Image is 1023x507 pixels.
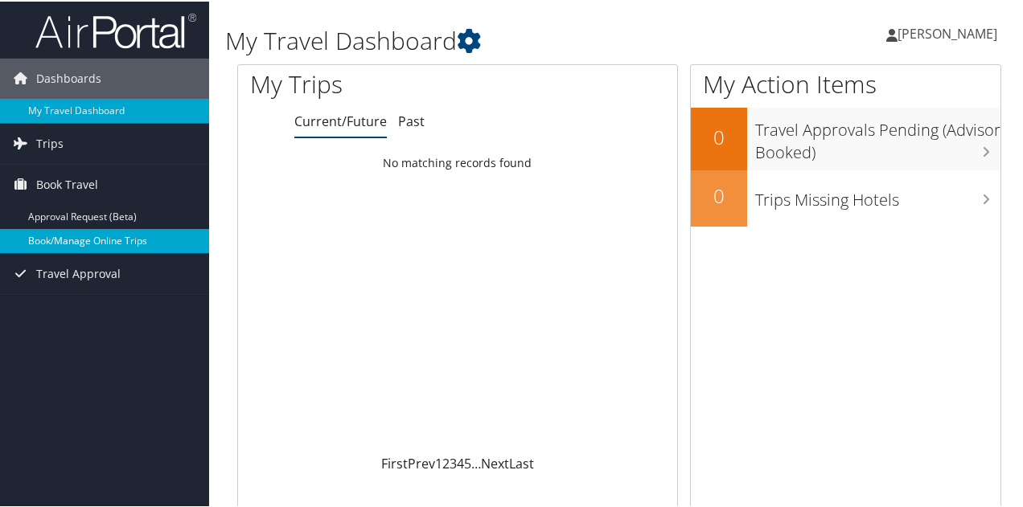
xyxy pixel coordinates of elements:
[381,453,408,471] a: First
[36,122,64,162] span: Trips
[36,57,101,97] span: Dashboards
[442,453,450,471] a: 2
[755,179,1000,210] h3: Trips Missing Hotels
[225,22,750,56] h1: My Travel Dashboard
[471,453,481,471] span: …
[457,453,464,471] a: 4
[36,163,98,203] span: Book Travel
[691,106,1000,168] a: 0Travel Approvals Pending (Advisor Booked)
[886,8,1013,56] a: [PERSON_NAME]
[898,23,997,41] span: [PERSON_NAME]
[755,109,1000,162] h3: Travel Approvals Pending (Advisor Booked)
[36,252,121,292] span: Travel Approval
[509,453,534,471] a: Last
[464,453,471,471] a: 5
[250,66,482,100] h1: My Trips
[408,453,435,471] a: Prev
[238,147,677,176] td: No matching records found
[691,66,1000,100] h1: My Action Items
[450,453,457,471] a: 3
[398,111,425,129] a: Past
[35,10,196,48] img: airportal-logo.png
[481,453,509,471] a: Next
[691,181,747,208] h2: 0
[691,122,747,149] h2: 0
[435,453,442,471] a: 1
[691,169,1000,225] a: 0Trips Missing Hotels
[294,111,387,129] a: Current/Future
